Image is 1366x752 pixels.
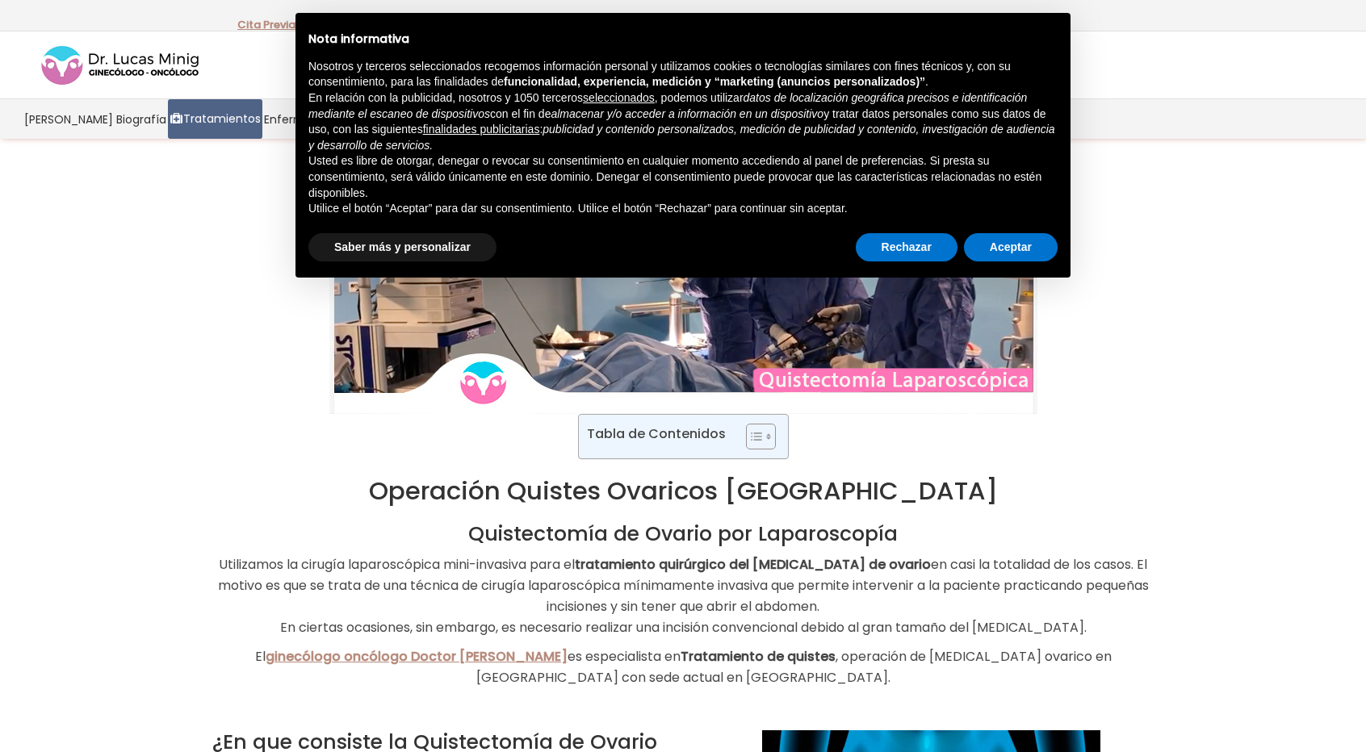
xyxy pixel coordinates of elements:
h1: Operación Quistes Ovaricos [GEOGRAPHIC_DATA] [199,475,1167,506]
span: Enfermedades [264,110,347,128]
button: Saber más y personalizar [308,233,497,262]
h2: Quistectomía de Ovario por Laparoscopía [199,522,1167,546]
strong: tratamiento quirúrgico del [MEDICAL_DATA] de ovario [575,555,931,574]
a: ginecólogo oncólogo Doctor [PERSON_NAME] [266,647,568,666]
em: almacenar y/o acceder a información en un dispositivo [551,107,823,120]
button: Rechazar [856,233,957,262]
a: Toggle Table of Content [734,423,772,450]
p: Utilizamos la cirugía laparoscópica mini-invasiva para el en casi la totalidad de los casos. El m... [199,554,1167,638]
span: Tratamientos [183,110,261,128]
a: Enfermedades [262,99,349,139]
em: datos de localización geográfica precisos e identificación mediante el escaneo de dispositivos [308,91,1027,120]
p: Nosotros y terceros seleccionados recogemos información personal y utilizamos cookies o tecnologí... [308,59,1058,90]
h2: Nota informativa [308,32,1058,46]
a: Tratamientos [168,99,262,139]
strong: funcionalidad, experiencia, medición y “marketing (anuncios personalizados)” [504,75,925,88]
em: publicidad y contenido personalizados, medición de publicidad y contenido, investigación de audie... [308,123,1055,152]
button: seleccionados [583,90,655,107]
span: [PERSON_NAME] [24,110,113,128]
button: Aceptar [964,233,1058,262]
p: Utilice el botón “Aceptar” para dar su consentimiento. Utilice el botón “Rechazar” para continuar... [308,201,1058,217]
p: Tabla de Contenidos [587,424,726,443]
p: El es especialista en , operación de [MEDICAL_DATA] ovarico en [GEOGRAPHIC_DATA] con sede actual ... [199,646,1167,688]
button: finalidades publicitarias [423,122,540,138]
p: Usted es libre de otorgar, denegar o revocar su consentimiento en cualquier momento accediendo al... [308,153,1058,201]
span: Biografía [116,110,166,128]
p: En relación con la publicidad, nosotros y 1050 terceros , podemos utilizar con el fin de y tratar... [308,90,1058,153]
p: - [237,15,301,36]
a: Biografía [115,99,168,139]
a: [PERSON_NAME] [23,99,115,139]
a: Cita Previa [237,17,295,32]
strong: Tratamiento de quistes [681,647,836,666]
